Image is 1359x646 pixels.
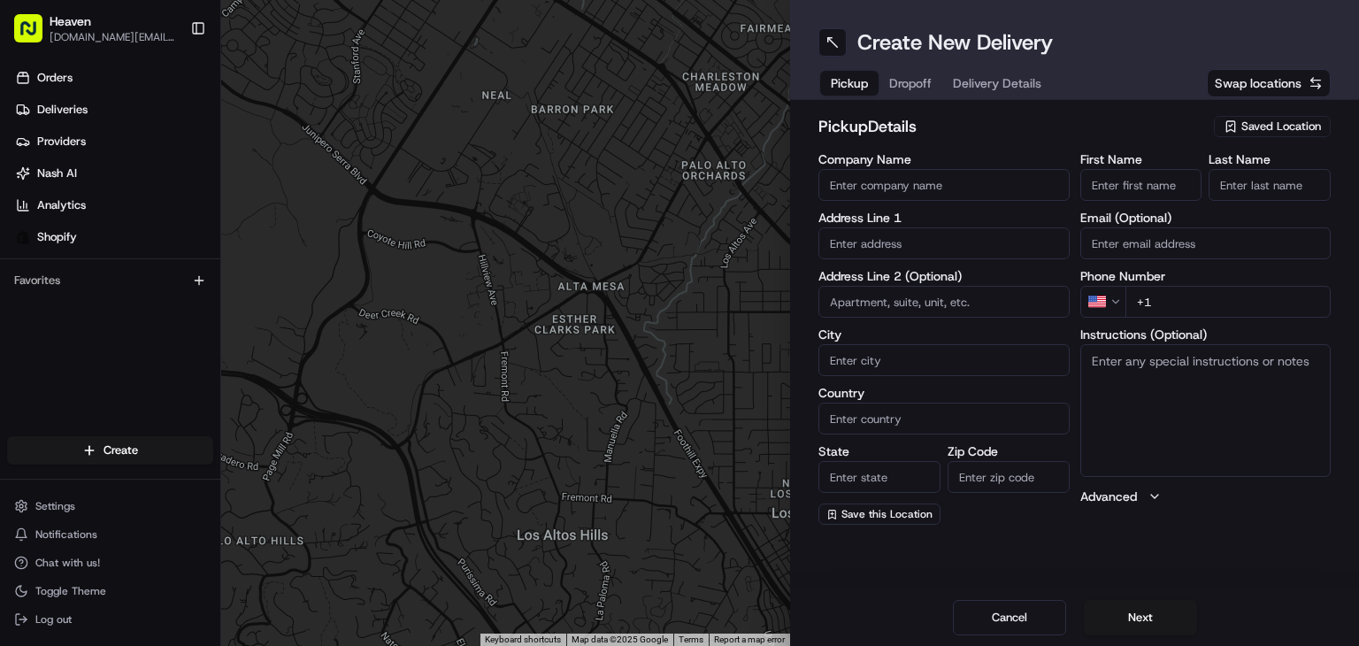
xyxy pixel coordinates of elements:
[167,395,284,412] span: API Documentation
[35,274,50,288] img: 1736555255976-a54dd68f-1ca7-489b-9aae-adbdc363a1c4
[202,321,245,335] span: 26 июн.
[841,507,933,521] span: Save this Location
[7,579,213,604] button: Toggle Theme
[679,634,703,644] a: Terms (opens in new tab)
[37,102,88,118] span: Deliveries
[1080,488,1137,505] label: Advanced
[176,438,214,451] span: Pylon
[1209,169,1331,201] input: Enter last name
[35,612,72,627] span: Log out
[7,436,213,465] button: Create
[818,114,1203,139] h2: pickup Details
[7,64,220,92] a: Orders
[35,527,97,542] span: Notifications
[18,257,46,285] img: Brigitte Vinadas
[572,634,668,644] span: Map data ©2025 Google
[857,28,1053,57] h1: Create New Delivery
[7,494,213,519] button: Settings
[1125,286,1332,318] input: Enter phone number
[1080,153,1202,165] label: First Name
[818,387,1070,399] label: Country
[818,169,1070,201] input: Enter company name
[80,186,243,200] div: We're available if you need us!
[226,623,284,646] a: Open this area in Google Maps (opens a new window)
[1080,169,1202,201] input: Enter first name
[1241,119,1321,135] span: Saved Location
[55,273,143,288] span: [PERSON_NAME]
[18,304,46,339] img: Wisdom Oko
[18,17,53,52] img: Nash
[953,74,1041,92] span: Delivery Details
[7,607,213,632] button: Log out
[192,321,198,335] span: •
[46,113,292,132] input: Clear
[1209,153,1331,165] label: Last Name
[818,344,1070,376] input: Enter city
[35,499,75,513] span: Settings
[818,504,941,525] button: Save this Location
[80,168,290,186] div: Start new chat
[55,321,188,335] span: Wisdom [PERSON_NAME]
[714,634,785,644] a: Report a map error
[1080,488,1332,505] button: Advanced
[818,286,1070,318] input: Apartment, suite, unit, etc.
[35,322,50,336] img: 1736555255976-a54dd68f-1ca7-489b-9aae-adbdc363a1c4
[150,396,164,411] div: 💻
[818,270,1070,282] label: Address Line 2 (Optional)
[1080,270,1332,282] label: Phone Number
[818,328,1070,341] label: City
[226,623,284,646] img: Google
[7,223,220,251] a: Shopify
[18,396,32,411] div: 📗
[35,584,106,598] span: Toggle Theme
[35,556,100,570] span: Chat with us!
[50,30,176,44] button: [DOMAIN_NAME][EMAIL_ADDRESS][DOMAIN_NAME]
[7,191,220,219] a: Analytics
[1084,600,1197,635] button: Next
[274,226,322,247] button: See all
[948,445,1070,458] label: Zip Code
[1215,74,1301,92] span: Swap locations
[7,266,213,295] div: Favorites
[7,159,220,188] a: Nash AI
[37,168,69,200] img: 9188753566659_6852d8bf1fb38e338040_72.png
[889,74,932,92] span: Dropoff
[7,96,220,124] a: Deliveries
[50,12,91,30] button: Heaven
[948,461,1070,493] input: Enter zip code
[818,153,1070,165] label: Company Name
[147,273,153,288] span: •
[7,550,213,575] button: Chat with us!
[818,211,1070,224] label: Address Line 1
[818,403,1070,435] input: Enter country
[16,230,30,244] img: Shopify logo
[18,229,119,243] div: Past conversations
[35,395,135,412] span: Knowledge Base
[818,461,941,493] input: Enter state
[157,273,196,288] span: 10 авг.
[818,445,941,458] label: State
[104,442,138,458] span: Create
[37,70,73,86] span: Orders
[1214,114,1331,139] button: Saved Location
[11,388,142,419] a: 📗Knowledge Base
[1080,328,1332,341] label: Instructions (Optional)
[485,634,561,646] button: Keyboard shortcuts
[7,522,213,547] button: Notifications
[818,227,1070,259] input: Enter address
[37,134,86,150] span: Providers
[18,168,50,200] img: 1736555255976-a54dd68f-1ca7-489b-9aae-adbdc363a1c4
[301,173,322,195] button: Start new chat
[831,74,868,92] span: Pickup
[1207,69,1331,97] button: Swap locations
[37,229,77,245] span: Shopify
[142,388,291,419] a: 💻API Documentation
[125,437,214,451] a: Powered byPylon
[953,600,1066,635] button: Cancel
[1080,211,1332,224] label: Email (Optional)
[37,165,77,181] span: Nash AI
[37,197,86,213] span: Analytics
[18,70,322,98] p: Welcome 👋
